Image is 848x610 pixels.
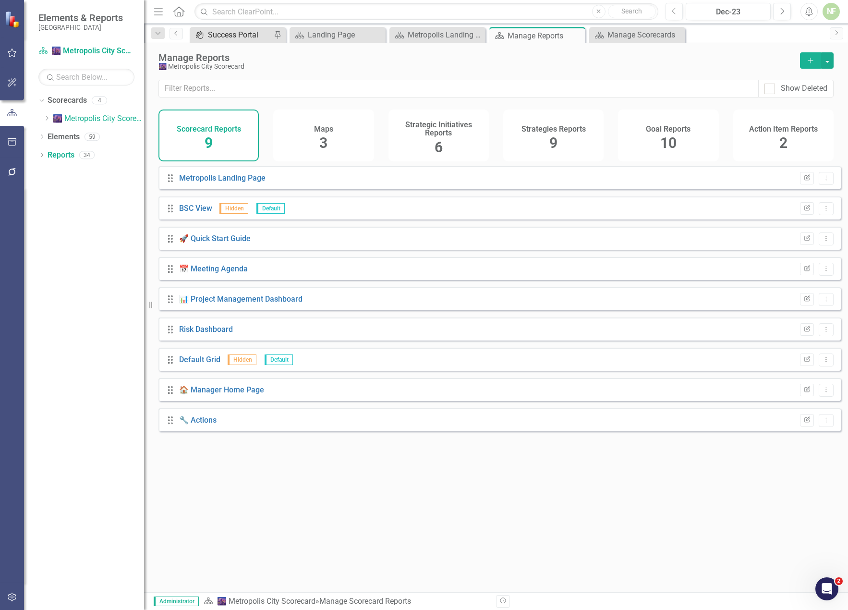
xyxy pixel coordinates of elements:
div: 🌆 Metropolis City Scorecard [158,63,790,70]
a: 📅 Meeting Agenda [179,264,248,273]
h4: Strategies Reports [521,125,586,134]
div: Dec-23 [689,6,767,18]
span: 2 [835,577,843,585]
h4: Strategic Initiatives Reports [394,121,483,137]
a: BSC View [179,204,212,213]
input: Filter Reports... [158,80,759,98]
a: Reports [48,150,74,161]
div: Landing Page [308,29,383,41]
div: Manage Reports [508,30,583,42]
a: Scorecards [48,95,87,106]
span: 9 [549,134,557,151]
h4: Goal Reports [646,125,691,134]
a: Metropolis Landing Page [392,29,483,41]
a: 🚀 Quick Start Guide [179,234,251,243]
h4: Maps [314,125,333,134]
img: ClearPoint Strategy [5,11,22,27]
input: Search Below... [38,69,134,85]
span: Search [621,7,642,15]
a: Landing Page [292,29,383,41]
iframe: Intercom live chat [815,577,838,600]
a: Default Grid [179,355,220,364]
a: Metropolis Landing Page [179,173,266,183]
span: Default [265,354,293,365]
a: 🏠 Manager Home Page [179,385,264,394]
a: 🌆 Metropolis City Scorecard [38,46,134,57]
span: Administrator [154,597,199,606]
div: Metropolis Landing Page [408,29,483,41]
span: Hidden [228,354,256,365]
button: NF [823,3,840,20]
input: Search ClearPoint... [194,3,658,20]
span: 10 [660,134,677,151]
div: Manage Scorecards [607,29,683,41]
a: 🌆 Metropolis City Scorecard [53,113,144,124]
span: 6 [435,139,443,156]
div: 59 [85,133,100,141]
a: 🔧 Actions [179,415,217,425]
a: 🌆 Metropolis City Scorecard [217,597,315,606]
div: 34 [79,151,95,159]
span: 3 [319,134,327,151]
span: Default [256,203,285,214]
div: » Manage Scorecard Reports [204,596,489,607]
div: Show Deleted [781,83,827,94]
a: Success Portal [192,29,271,41]
a: Manage Scorecards [592,29,683,41]
span: Elements & Reports [38,12,123,24]
span: 2 [779,134,787,151]
button: Search [608,5,656,18]
h4: Scorecard Reports [177,125,241,134]
span: Hidden [219,203,248,214]
span: 9 [205,134,213,151]
button: Dec-23 [686,3,771,20]
h4: Action Item Reports [749,125,818,134]
div: 4 [92,97,107,105]
a: 📊 Project Management Dashboard [179,294,303,304]
a: Elements [48,132,80,143]
div: Success Portal [208,29,271,41]
a: Risk Dashboard [179,325,233,334]
div: Manage Reports [158,52,790,63]
small: [GEOGRAPHIC_DATA] [38,24,123,31]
